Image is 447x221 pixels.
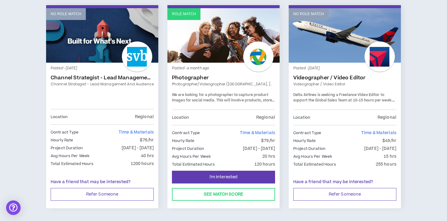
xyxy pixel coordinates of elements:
[51,137,73,143] p: Hourly Rate
[364,145,396,152] p: [DATE] - [DATE]
[172,81,275,87] a: Photographer/Videographer ([GEOGRAPHIC_DATA], [GEOGRAPHIC_DATA])
[243,145,275,152] p: [DATE] - [DATE]
[172,171,275,183] button: I'm Interested
[6,200,21,215] div: Open Intercom Messenger
[293,161,336,168] p: Total Estimated Hours
[172,137,194,144] p: Hourly Rate
[293,75,396,81] a: Videographer / Video Editor
[172,98,274,108] span: This will involve products, store imagery and customer interactions.
[167,8,280,63] a: Role Match
[172,145,204,152] p: Project Duration
[51,81,154,87] a: Channel Strategist - Lead Management and Audience
[293,137,316,144] p: Hourly Rate
[172,11,196,17] p: Role Match
[51,114,68,120] p: Location
[210,174,238,180] span: I'm Interested
[382,137,396,144] p: $49/hr
[172,114,189,121] p: Location
[293,179,396,185] p: Have a friend that may be interested?
[172,92,268,103] span: We are looking for a photographer to capture product images for social media.
[122,145,154,151] p: [DATE] - [DATE]
[51,153,89,159] p: Avg Hours Per Week
[51,75,154,81] a: Channel Strategist - Lead Management and Audience
[51,160,94,167] p: Total Estimated Hours
[240,130,275,136] span: Time & Materials
[293,92,392,103] span: Delta Airlines is seeking a Freelance Video Editor to support the Global Sales Team at 10-15 hour...
[384,153,396,160] p: 15 hrs
[140,137,154,143] p: $76/hr
[361,130,396,136] span: Time & Materials
[51,145,83,151] p: Project Duration
[261,137,275,144] p: $79/hr
[51,188,154,201] button: Refer Someone
[293,114,310,121] p: Location
[256,114,275,121] p: Regional
[51,11,81,17] p: No Role Match
[51,66,154,71] p: Posted - [DATE]
[254,161,275,168] p: 120 hours
[141,153,154,159] p: 40 hrs
[172,153,211,160] p: Avg Hours Per Week
[172,130,200,136] p: Contract Type
[135,114,154,120] p: Regional
[51,179,154,185] p: Have a friend that may be interested?
[262,153,275,160] p: 20 hrs
[293,130,321,136] p: Contract Type
[293,66,396,71] p: Posted - [DATE]
[293,81,396,87] a: Videographer / Video Editor
[293,188,396,201] button: Refer Someone
[119,129,154,135] span: Time & Materials
[289,8,401,63] a: No Role Match
[172,75,275,81] a: Photographer
[293,11,324,17] p: No Role Match
[293,145,325,152] p: Project Duration
[172,188,275,201] button: See Match Score
[51,129,79,136] p: Contract Type
[293,153,332,160] p: Avg Hours Per Week
[131,160,154,167] p: 1200 hours
[376,161,396,168] p: 255 hours
[172,66,275,71] p: Posted - a month ago
[378,114,396,121] p: Regional
[172,161,215,168] p: Total Estimated Hours
[46,8,158,63] a: No Role Match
